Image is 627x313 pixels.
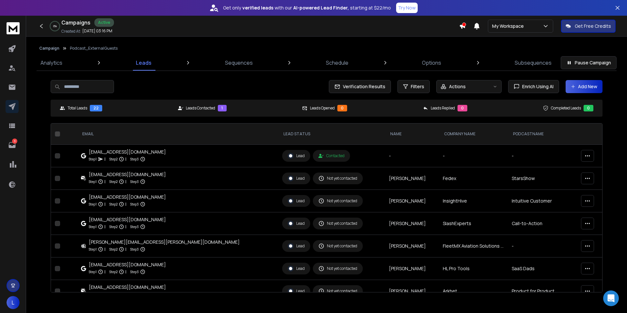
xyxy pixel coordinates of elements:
[6,139,19,152] a: 3
[130,291,139,298] p: Step 3
[242,5,273,11] strong: verified leads
[218,105,227,111] div: 1
[89,223,97,230] p: Step 1
[318,175,357,181] div: Not yet contacted
[186,106,215,111] p: Leads Contacted
[225,59,253,67] p: Sequences
[39,46,59,51] button: Campaign
[439,145,508,167] td: -
[385,124,439,145] th: NAME
[89,239,240,245] div: [PERSON_NAME][EMAIL_ADDRESS][PERSON_NAME][DOMAIN_NAME]
[136,59,152,67] p: Leads
[439,167,508,190] td: Fedex
[458,105,467,111] div: 0
[439,124,508,145] th: Company Name
[385,145,439,167] td: -
[278,124,385,145] th: LEAD STATUS
[288,266,305,272] div: Lead
[398,5,416,11] p: Try Now
[288,198,305,204] div: Lead
[7,296,20,309] span: L
[411,83,424,90] span: Filters
[492,23,526,29] p: My Workspace
[508,145,577,167] td: -
[132,55,155,71] a: Leads
[77,124,278,145] th: EMAIL
[310,106,335,111] p: Leads Opened
[89,194,166,200] div: [EMAIL_ADDRESS][DOMAIN_NAME]
[89,149,166,155] div: [EMAIL_ADDRESS][DOMAIN_NAME]
[223,5,391,11] p: Get only with our starting at $22/mo
[584,105,593,111] div: 0
[431,106,455,111] p: Leads Replied
[385,280,439,303] td: [PERSON_NAME]
[94,18,114,27] div: Active
[385,212,439,235] td: [PERSON_NAME]
[439,280,508,303] td: Arkhet
[89,291,97,298] p: Step 1
[329,80,391,93] button: Verification Results
[70,46,118,51] p: Podcast_ExternalGuests
[288,288,305,294] div: Lead
[508,124,577,145] th: podcastName
[318,198,357,204] div: Not yet contacted
[104,223,105,230] p: |
[109,291,118,298] p: Step 2
[109,223,118,230] p: Step 2
[449,83,466,90] p: Actions
[125,291,126,298] p: |
[575,23,611,29] p: Get Free Credits
[385,257,439,280] td: [PERSON_NAME]
[125,223,126,230] p: |
[109,156,118,162] p: Step 2
[90,105,102,111] div: 22
[125,178,126,185] p: |
[318,288,357,294] div: Not yet contacted
[326,59,348,67] p: Schedule
[385,235,439,257] td: [PERSON_NAME]
[68,106,87,111] p: Total Leads
[104,291,105,298] p: |
[603,290,619,306] div: Open Intercom Messenger
[508,190,577,212] td: Intuitive Customer
[561,20,616,33] button: Get Free Credits
[130,246,139,253] p: Step 3
[508,235,577,257] td: -
[82,28,112,34] p: [DATE] 03:16 PM
[396,3,418,13] button: Try Now
[104,178,105,185] p: |
[340,83,385,90] span: Verification Results
[511,55,555,71] a: Subsequences
[40,59,62,67] p: Analytics
[130,269,139,275] p: Step 3
[89,246,97,253] p: Step 1
[508,167,577,190] td: StarsShow
[439,235,508,257] td: FleetMX Aviation Solutions Inc (DBA EmpowerMX)
[89,261,166,268] div: [EMAIL_ADDRESS][DOMAIN_NAME]
[566,80,603,93] button: Add New
[61,29,81,34] p: Created At:
[125,269,126,275] p: |
[397,80,430,93] button: Filters
[89,269,97,275] p: Step 1
[288,175,305,181] div: Lead
[385,190,439,212] td: [PERSON_NAME]
[337,105,347,111] div: 0
[288,153,305,159] div: Lead
[293,5,349,11] strong: AI-powered Lead Finder,
[109,201,118,207] p: Step 2
[37,55,66,71] a: Analytics
[288,243,305,249] div: Lead
[288,221,305,226] div: Lead
[418,55,445,71] a: Options
[125,156,126,162] p: |
[89,284,166,290] div: [EMAIL_ADDRESS][DOMAIN_NAME]
[508,212,577,235] td: Call-to-Action
[318,153,345,158] div: Contacted
[104,156,105,162] p: |
[130,201,139,207] p: Step 3
[221,55,257,71] a: Sequences
[125,201,126,207] p: |
[130,223,139,230] p: Step 3
[104,246,105,253] p: |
